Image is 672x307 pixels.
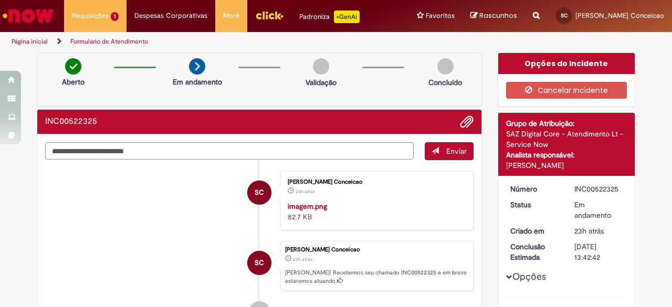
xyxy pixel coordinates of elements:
[428,77,462,88] p: Concluído
[45,142,414,160] textarea: Digite sua mensagem aqui...
[296,188,315,195] span: 24h atrás
[293,256,312,262] time: 27/08/2025 10:42:42
[111,12,119,21] span: 1
[293,256,312,262] span: 23h atrás
[65,58,81,75] img: check-circle-green.png
[425,142,474,160] button: Enviar
[506,118,627,129] div: Grupo de Atribuição:
[502,184,567,194] dt: Número
[437,58,454,75] img: img-circle-grey.png
[506,160,627,171] div: [PERSON_NAME]
[574,199,623,220] div: Em andamento
[288,179,463,185] div: [PERSON_NAME] Conceicao
[70,37,148,46] a: Formulário de Atendimento
[574,226,623,236] div: 27/08/2025 10:42:42
[223,10,239,21] span: More
[296,188,315,195] time: 27/08/2025 10:34:40
[255,250,264,276] span: SC
[45,241,474,291] li: Stephanie De Moura Conceicao
[313,58,329,75] img: img-circle-grey.png
[502,199,567,210] dt: Status
[12,37,48,46] a: Página inicial
[189,58,205,75] img: arrow-next.png
[62,77,85,87] p: Aberto
[299,10,360,23] div: Padroniza
[574,241,623,262] div: [DATE] 13:42:42
[288,202,327,211] a: imagem.png
[288,201,463,222] div: 82.7 KB
[498,53,635,74] div: Opções do Incidente
[574,226,604,236] span: 23h atrás
[45,117,97,126] h2: INC00522325 Histórico de tíquete
[575,11,664,20] span: [PERSON_NAME] Conceicao
[574,184,623,194] div: INC00522325
[306,77,337,88] p: Validação
[334,10,360,23] p: +GenAi
[502,241,567,262] dt: Conclusão Estimada
[426,10,455,21] span: Favoritos
[1,5,55,26] img: ServiceNow
[247,181,271,205] div: Stephanie De Moura Conceicao
[255,7,283,23] img: click_logo_yellow_360x200.png
[574,226,604,236] time: 27/08/2025 10:42:42
[8,32,440,51] ul: Trilhas de página
[460,115,474,129] button: Adicionar anexos
[502,226,567,236] dt: Criado em
[134,10,207,21] span: Despesas Corporativas
[506,129,627,150] div: SAZ Digital Core - Atendimento L1 - Service Now
[446,146,467,156] span: Enviar
[285,247,468,253] div: [PERSON_NAME] Conceicao
[173,77,222,87] p: Em andamento
[72,10,109,21] span: Requisições
[561,12,568,19] span: SC
[285,269,468,285] p: [PERSON_NAME]! Recebemos seu chamado INC00522325 e em breve estaremos atuando.
[470,11,517,21] a: Rascunhos
[247,251,271,275] div: Stephanie De Moura Conceicao
[479,10,517,20] span: Rascunhos
[255,180,264,205] span: SC
[506,150,627,160] div: Analista responsável:
[506,82,627,99] button: Cancelar Incidente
